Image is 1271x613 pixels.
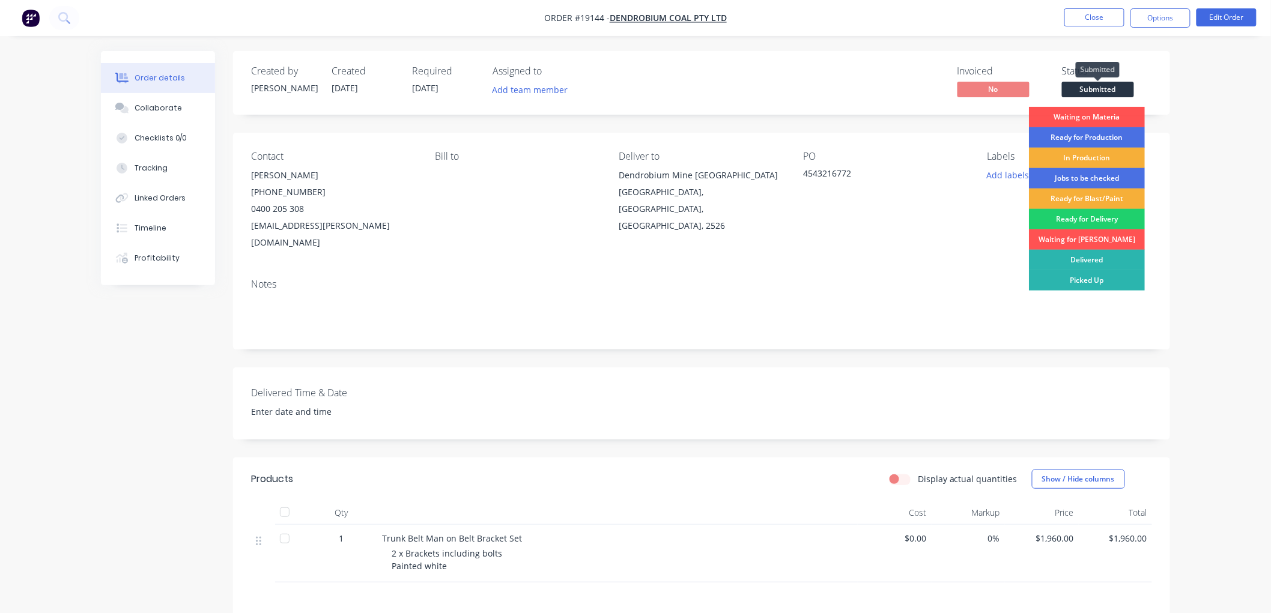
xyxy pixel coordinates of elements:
div: Ready for Blast/Paint [1029,189,1145,209]
button: Linked Orders [101,183,215,213]
div: Ready for Production [1029,127,1145,148]
button: Add team member [486,82,574,98]
div: Delivered [1029,250,1145,270]
div: 4543216772 [803,167,953,184]
a: Dendrobium Coal Pty Ltd [610,13,727,24]
label: Display actual quantities [918,473,1018,485]
span: 1 [339,532,344,545]
div: Waiting on Materia [1029,107,1145,127]
div: Invoiced [957,65,1048,77]
div: [PERSON_NAME][PHONE_NUMBER]0400 205 308[EMAIL_ADDRESS][PERSON_NAME][DOMAIN_NAME] [251,167,416,251]
div: Linked Orders [135,193,186,204]
div: Order details [135,73,186,83]
span: $0.00 [863,532,927,545]
button: Tracking [101,153,215,183]
div: Markup [932,501,1006,525]
div: Submitted [1076,62,1120,77]
div: [GEOGRAPHIC_DATA], [GEOGRAPHIC_DATA], [GEOGRAPHIC_DATA], 2526 [619,184,784,234]
div: Price [1005,501,1079,525]
div: Tracking [135,163,168,174]
div: Profitability [135,253,180,264]
span: Order #19144 - [544,13,610,24]
div: Created [332,65,398,77]
div: Timeline [135,223,166,234]
div: Notes [251,279,1152,290]
button: Collaborate [101,93,215,123]
div: Dendrobium Mine [GEOGRAPHIC_DATA] [619,167,784,184]
div: Picked Up [1029,270,1145,291]
span: No [957,82,1030,97]
span: [DATE] [332,82,358,94]
div: Qty [305,501,377,525]
div: Labels [987,151,1152,162]
button: Timeline [101,213,215,243]
div: Products [251,472,293,486]
div: Jobs to be checked [1029,168,1145,189]
div: In Production [1029,148,1145,168]
div: Deliver to [619,151,784,162]
div: Status [1062,65,1152,77]
div: [PERSON_NAME] [251,82,317,94]
span: 2 x Brackets including bolts Painted white [392,548,502,572]
button: Close [1064,8,1124,26]
button: Add team member [493,82,574,98]
span: Submitted [1062,82,1134,97]
button: Checklists 0/0 [101,123,215,153]
img: Factory [22,9,40,27]
button: Order details [101,63,215,93]
span: $1,960.00 [1084,532,1148,545]
div: Total [1079,501,1153,525]
div: Created by [251,65,317,77]
div: [PERSON_NAME] [251,167,416,184]
div: Required [412,65,478,77]
button: Options [1130,8,1191,28]
div: Collaborate [135,103,182,113]
span: $1,960.00 [1010,532,1074,545]
div: Checklists 0/0 [135,133,187,143]
button: Edit Order [1197,8,1257,26]
div: [EMAIL_ADDRESS][PERSON_NAME][DOMAIN_NAME] [251,217,416,251]
label: Delivered Time & Date [251,385,401,400]
div: Bill to [435,151,599,162]
div: Ready for Delivery [1029,209,1145,229]
div: Dendrobium Mine [GEOGRAPHIC_DATA][GEOGRAPHIC_DATA], [GEOGRAPHIC_DATA], [GEOGRAPHIC_DATA], 2526 [619,167,784,234]
div: PO [803,151,968,162]
button: Show / Hide columns [1032,470,1125,489]
div: Assigned to [493,65,613,77]
button: Profitability [101,243,215,273]
span: 0% [936,532,1001,545]
span: Trunk Belt Man on Belt Bracket Set [382,533,522,544]
button: Add labels [980,167,1036,183]
div: Contact [251,151,416,162]
div: [PHONE_NUMBER] [251,184,416,201]
div: Waiting for [PERSON_NAME] [1029,229,1145,250]
button: Submitted [1062,82,1134,100]
div: Cost [858,501,932,525]
span: [DATE] [412,82,438,94]
input: Enter date and time [243,403,393,421]
div: 0400 205 308 [251,201,416,217]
